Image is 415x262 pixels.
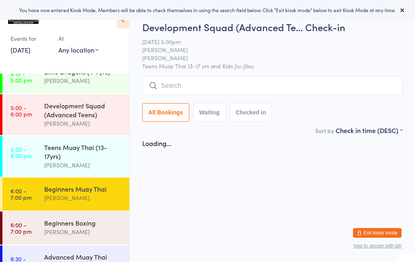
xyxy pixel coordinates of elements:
[13,6,402,13] div: You have now entered Kiosk Mode. Members will be able to check themselves in using the search fie...
[2,94,129,135] a: 5:00 -6:00 pmDevelopment Squad (Advanced Teens)[PERSON_NAME]
[142,38,390,46] span: [DATE] 5:00pm
[353,243,402,249] button: how to secure with pin
[2,177,129,211] a: 6:00 -7:00 pmBeginners Muay Thai[PERSON_NAME]
[11,146,32,159] time: 5:00 - 6:00 pm
[44,193,122,203] div: [PERSON_NAME]
[11,104,32,117] time: 5:00 - 6:00 pm
[44,143,122,161] div: Teens Muay Thai (13-17yrs)
[142,139,171,148] div: Loading...
[230,103,272,122] button: Checked in
[142,76,402,95] input: Search
[11,222,32,235] time: 6:00 - 7:00 pm
[11,45,30,54] a: [DATE]
[142,62,402,70] span: Teens Muay Thai 13-17 yrs and Kids Jiu-Jitsu
[315,127,334,135] label: Sort by
[11,188,32,201] time: 6:00 - 7:00 pm
[44,101,122,119] div: Development Squad (Advanced Teens)
[2,136,129,177] a: 5:00 -6:00 pmTeens Muay Thai (13-17yrs)[PERSON_NAME]
[44,119,122,128] div: [PERSON_NAME]
[2,60,129,93] a: 4:15 -5:00 pmLittle Dragons (4-7yrs)[PERSON_NAME]
[44,76,122,85] div: [PERSON_NAME]
[142,20,402,34] h2: Development Squad (Advanced Te… Check-in
[142,54,390,62] span: [PERSON_NAME]
[44,218,122,227] div: Beginners Boxing
[44,184,122,193] div: Beginners Muay Thai
[11,70,32,83] time: 4:15 - 5:00 pm
[58,45,98,54] div: Any location
[142,46,390,54] span: [PERSON_NAME]
[2,211,129,245] a: 6:00 -7:00 pmBeginners Boxing[PERSON_NAME]
[193,103,226,122] button: Waiting
[44,252,122,261] div: Advanced Muay Thai
[142,103,189,122] button: All Bookings
[353,228,402,238] button: Exit kiosk mode
[44,227,122,237] div: [PERSON_NAME]
[336,126,402,135] div: Check in time (DESC)
[58,32,98,45] div: At
[11,32,50,45] div: Events for
[44,161,122,170] div: [PERSON_NAME]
